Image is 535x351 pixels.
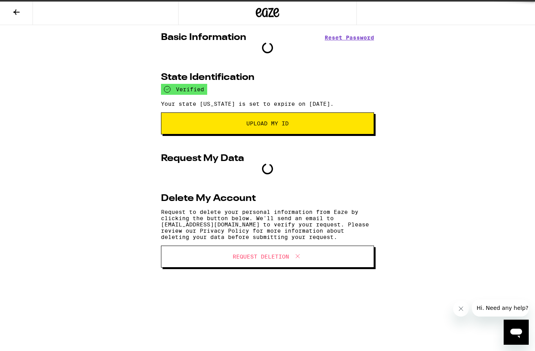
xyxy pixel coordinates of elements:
[161,246,374,268] button: Request Deletion
[161,73,255,82] h2: State Identification
[161,84,207,95] div: verified
[504,320,529,345] iframe: Button to launch messaging window
[161,112,374,134] button: Upload My ID
[161,194,256,203] h2: Delete My Account
[161,33,246,42] h2: Basic Information
[246,121,289,126] span: Upload My ID
[161,209,374,240] p: Request to delete your personal information from Eaze by clicking the button below. We'll send an...
[453,301,469,317] iframe: Close message
[325,35,374,40] button: Reset Password
[233,254,289,259] span: Request Deletion
[472,299,529,317] iframe: Message from company
[161,154,244,163] h2: Request My Data
[161,101,374,107] p: Your state [US_STATE] is set to expire on [DATE].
